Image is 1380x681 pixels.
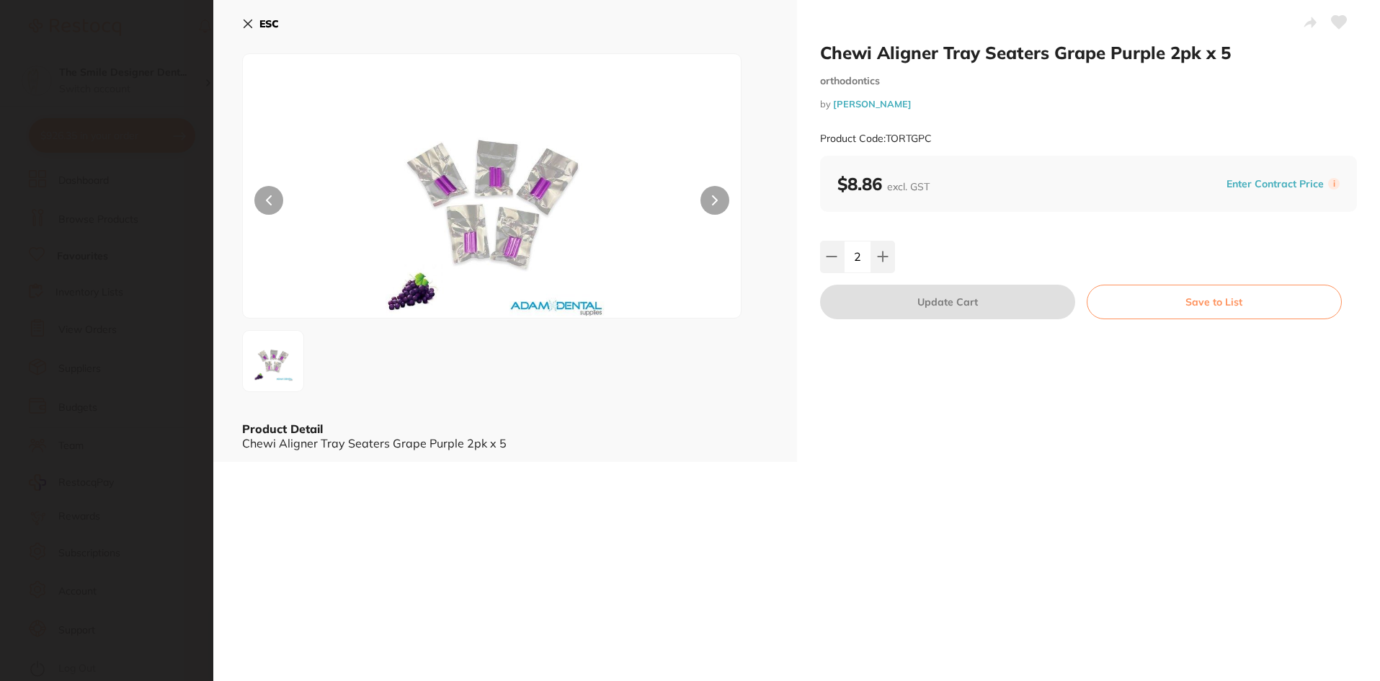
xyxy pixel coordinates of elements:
[837,173,930,195] b: $8.86
[342,90,641,318] img: UEMuanBn
[1328,178,1340,190] label: i
[242,12,279,36] button: ESC
[1222,177,1328,191] button: Enter Contract Price
[820,285,1075,319] button: Update Cart
[887,180,930,193] span: excl. GST
[1087,285,1342,319] button: Save to List
[242,422,323,436] b: Product Detail
[247,335,299,387] img: UEMuanBn
[259,17,279,30] b: ESC
[242,437,768,450] div: Chewi Aligner Tray Seaters Grape Purple 2pk x 5
[820,75,1358,87] small: orthodontics
[820,133,932,145] small: Product Code: TORTGPC
[833,98,912,110] a: [PERSON_NAME]
[820,99,1358,110] small: by
[820,42,1358,63] h2: Chewi Aligner Tray Seaters Grape Purple 2pk x 5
